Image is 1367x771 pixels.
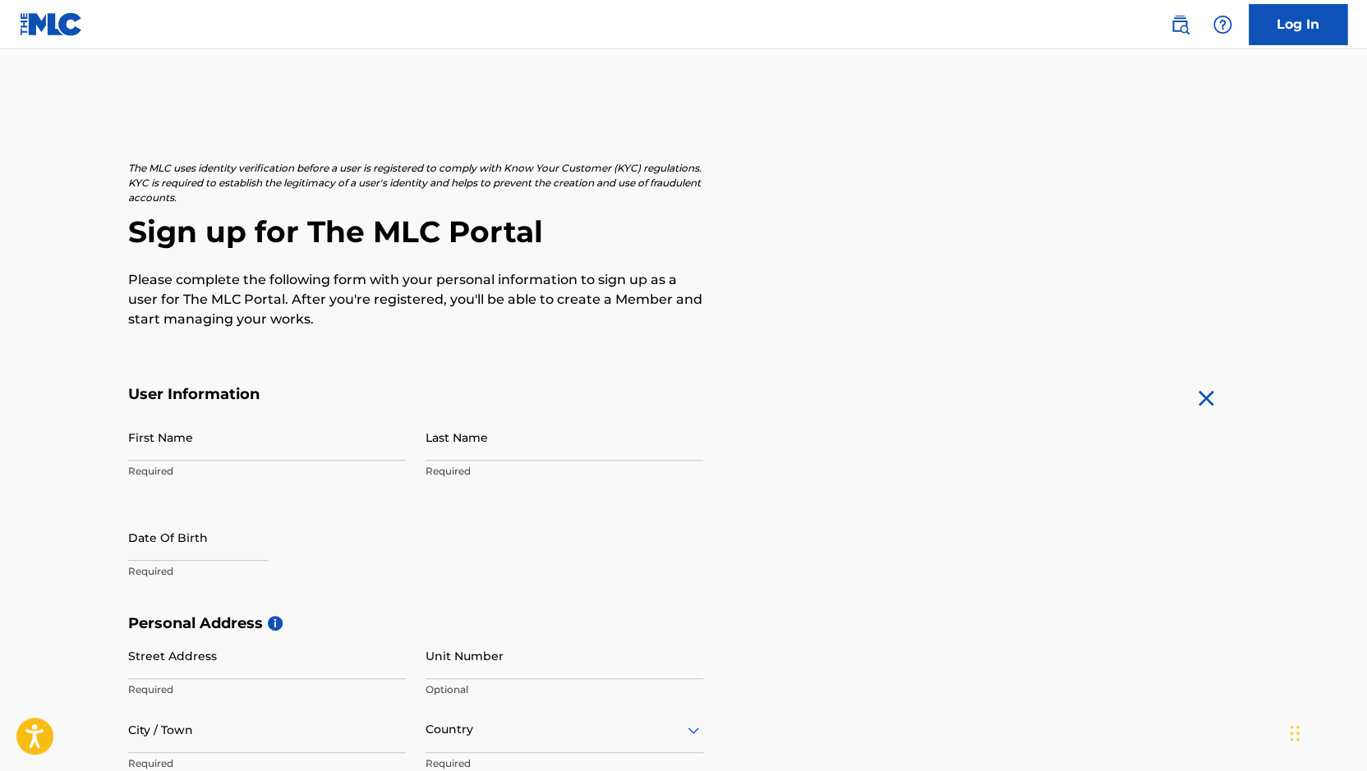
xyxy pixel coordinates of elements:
div: Help [1206,8,1239,41]
span: i [268,616,283,631]
p: Required [128,564,406,579]
img: search [1170,15,1190,34]
img: MLC Logo [20,12,83,36]
p: Please complete the following form with your personal information to sign up as a user for The ML... [128,270,703,329]
p: Required [426,464,703,479]
h5: Personal Address [128,614,1239,633]
h2: Sign up for The MLC Portal [128,213,1239,250]
a: Log In [1249,4,1347,45]
h5: User Information [128,385,703,404]
p: Required [128,464,406,479]
p: Required [128,682,406,697]
div: Drag [1290,709,1300,758]
p: Optional [426,682,703,697]
p: Required [426,756,703,771]
p: The MLC uses identity verification before a user is registered to comply with Know Your Customer ... [128,161,703,205]
img: close [1193,385,1219,411]
iframe: Chat Widget [1285,692,1367,771]
a: Public Search [1163,8,1196,41]
img: help [1213,15,1232,34]
p: Required [128,756,406,771]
